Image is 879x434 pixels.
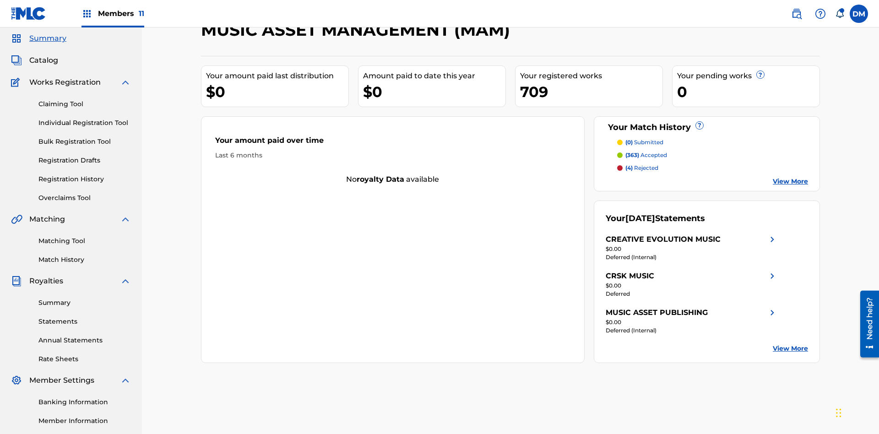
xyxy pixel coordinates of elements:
[81,8,92,19] img: Top Rightsholders
[606,282,778,290] div: $0.00
[11,276,22,287] img: Royalties
[606,307,778,335] a: MUSIC ASSET PUBLISHINGright chevron icon$0.00Deferred (Internal)
[625,164,633,171] span: (4)
[606,253,778,261] div: Deferred (Internal)
[29,55,58,66] span: Catalog
[29,33,66,44] span: Summary
[11,33,22,44] img: Summary
[835,9,844,18] div: Notifications
[357,175,404,184] strong: royalty data
[757,71,764,78] span: ?
[811,5,830,23] div: Help
[606,326,778,335] div: Deferred (Internal)
[606,212,705,225] div: Your Statements
[29,375,94,386] span: Member Settings
[815,8,826,19] img: help
[38,156,131,165] a: Registration Drafts
[836,399,841,427] div: Drag
[38,193,131,203] a: Overclaims Tool
[11,214,22,225] img: Matching
[773,177,808,186] a: View More
[120,214,131,225] img: expand
[139,9,144,18] span: 11
[787,5,806,23] a: Public Search
[606,307,708,318] div: MUSIC ASSET PUBLISHING
[215,151,570,160] div: Last 6 months
[11,375,22,386] img: Member Settings
[833,390,879,434] iframe: Chat Widget
[29,77,101,88] span: Works Registration
[606,234,778,261] a: CREATIVE EVOLUTION MUSICright chevron icon$0.00Deferred (Internal)
[363,71,505,81] div: Amount paid to date this year
[767,307,778,318] img: right chevron icon
[38,336,131,345] a: Annual Statements
[625,138,663,146] p: submitted
[38,174,131,184] a: Registration History
[38,137,131,146] a: Bulk Registration Tool
[11,7,46,20] img: MLC Logo
[520,81,662,102] div: 709
[606,121,808,134] div: Your Match History
[120,276,131,287] img: expand
[617,138,808,146] a: (0) submitted
[38,99,131,109] a: Claiming Tool
[38,317,131,326] a: Statements
[767,271,778,282] img: right chevron icon
[767,234,778,245] img: right chevron icon
[677,81,819,102] div: 0
[38,354,131,364] a: Rate Sheets
[773,344,808,353] a: View More
[38,397,131,407] a: Banking Information
[696,122,703,129] span: ?
[625,152,639,158] span: (363)
[201,174,584,185] div: No available
[11,55,22,66] img: Catalog
[120,375,131,386] img: expand
[606,271,778,298] a: CRSK MUSICright chevron icon$0.00Deferred
[625,164,658,172] p: rejected
[38,416,131,426] a: Member Information
[363,81,505,102] div: $0
[215,135,570,151] div: Your amount paid over time
[606,234,721,245] div: CREATIVE EVOLUTION MUSIC
[29,276,63,287] span: Royalties
[206,81,348,102] div: $0
[38,255,131,265] a: Match History
[606,271,654,282] div: CRSK MUSIC
[617,164,808,172] a: (4) rejected
[625,139,633,146] span: (0)
[617,151,808,159] a: (363) accepted
[677,71,819,81] div: Your pending works
[11,33,66,44] a: SummarySummary
[38,236,131,246] a: Matching Tool
[606,318,778,326] div: $0.00
[38,298,131,308] a: Summary
[853,287,879,362] iframe: Resource Center
[625,213,655,223] span: [DATE]
[98,8,144,19] span: Members
[38,118,131,128] a: Individual Registration Tool
[206,71,348,81] div: Your amount paid last distribution
[606,290,778,298] div: Deferred
[850,5,868,23] div: User Menu
[606,245,778,253] div: $0.00
[520,71,662,81] div: Your registered works
[29,214,65,225] span: Matching
[11,55,58,66] a: CatalogCatalog
[791,8,802,19] img: search
[201,20,515,40] h2: MUSIC ASSET MANAGEMENT (MAM)
[11,77,23,88] img: Works Registration
[625,151,667,159] p: accepted
[120,77,131,88] img: expand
